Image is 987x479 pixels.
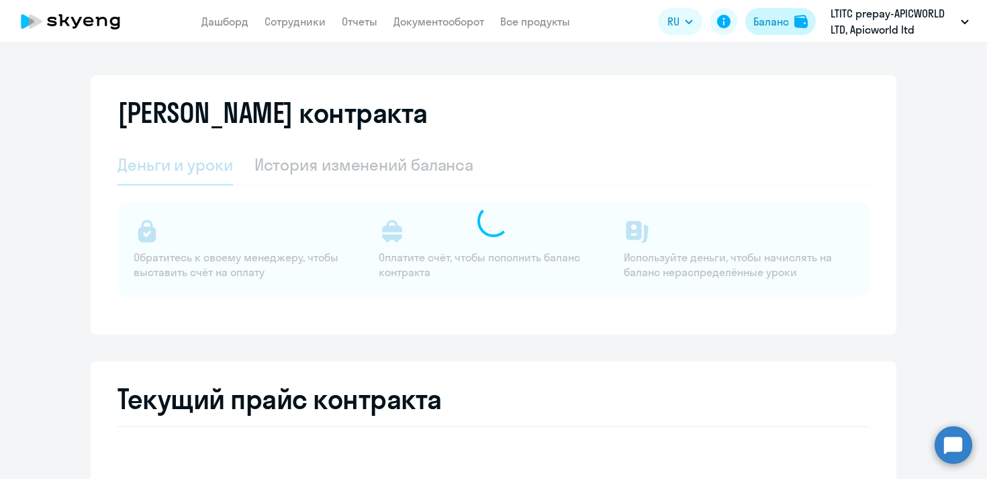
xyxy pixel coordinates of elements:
img: balance [794,15,808,28]
div: Баланс [753,13,789,30]
p: LTITC prepay-APICWORLD LTD, Apicworld ltd [831,5,955,38]
h2: [PERSON_NAME] контракта [117,97,428,129]
button: LTITC prepay-APICWORLD LTD, Apicworld ltd [824,5,976,38]
span: RU [667,13,679,30]
button: Балансbalance [745,8,816,35]
a: Отчеты [342,15,377,28]
a: Все продукты [500,15,570,28]
button: RU [658,8,702,35]
a: Документооборот [393,15,484,28]
a: Дашборд [201,15,248,28]
a: Сотрудники [265,15,326,28]
h2: Текущий прайс контракта [117,383,869,415]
